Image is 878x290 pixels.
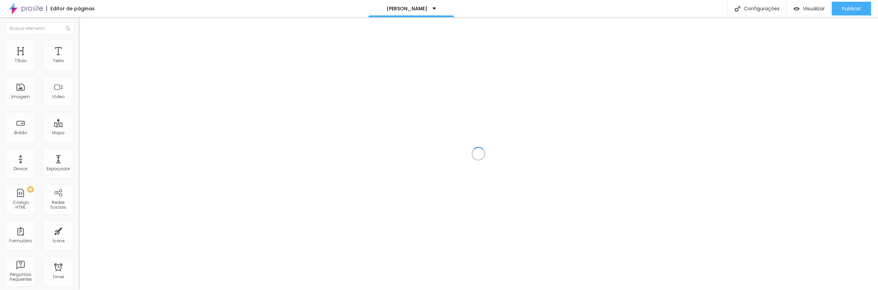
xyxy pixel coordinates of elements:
input: Buscar elemento [5,22,74,35]
div: Timer [52,275,64,279]
p: [PERSON_NAME] [387,6,427,11]
div: Título [15,58,26,63]
div: Formulário [9,239,32,243]
img: Icone [66,26,70,31]
div: Imagem [11,94,30,99]
div: Código HTML [7,200,34,210]
img: view-1.svg [794,6,799,12]
div: Perguntas frequentes [7,272,34,282]
div: Redes Sociais [45,200,72,210]
div: Editor de páginas [46,6,95,11]
div: Ícone [52,239,64,243]
button: Publicar [832,2,871,15]
button: Visualizar [787,2,832,15]
img: Icone [735,6,740,12]
div: Vídeo [52,94,64,99]
div: Divisor [14,166,27,171]
div: Espaçador [47,166,70,171]
div: Botão [14,130,27,135]
div: Texto [53,58,64,63]
span: Visualizar [803,6,825,11]
span: Publicar [842,6,861,11]
div: Mapa [52,130,64,135]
